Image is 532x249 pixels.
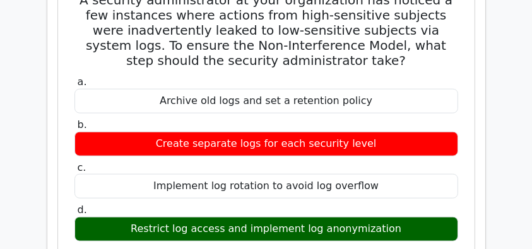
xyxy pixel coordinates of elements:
span: a. [78,76,87,88]
div: Implement log rotation to avoid log overflow [74,174,458,199]
span: d. [78,204,87,216]
div: Create separate logs for each security level [74,132,458,156]
div: Archive old logs and set a retention policy [74,89,458,113]
span: b. [78,119,87,130]
span: c. [78,161,86,173]
div: Restrict log access and implement log anonymization [74,217,458,241]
